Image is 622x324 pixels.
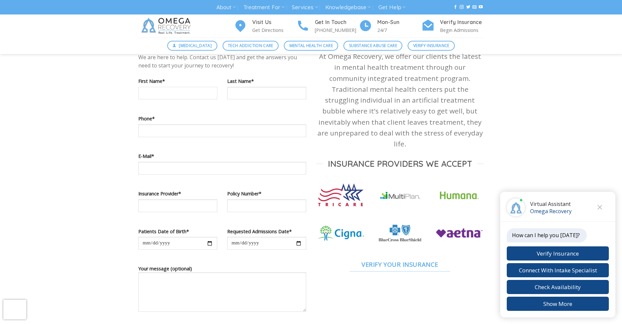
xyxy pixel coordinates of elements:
a: Treatment For [243,1,284,13]
p: 24/7 [377,26,421,34]
a: Visit Us Get Directions [234,18,296,34]
a: [MEDICAL_DATA] [167,41,217,51]
span: Tech Addiction Care [228,42,273,49]
a: Get In Touch [PHONE_NUMBER] [296,18,359,34]
a: Mental Health Care [284,41,338,51]
span: Substance Abuse Care [349,42,397,49]
p: We are here to help. Contact us [DATE] and get the answers you need to start your journey to reco... [138,53,306,70]
a: Knowledgebase [325,1,371,13]
p: Get Directions [252,26,296,34]
h4: Get In Touch [315,18,359,27]
span: Mental Health Care [289,42,333,49]
a: About [216,1,236,13]
span: [MEDICAL_DATA] [179,42,212,49]
a: Get Help [378,1,406,13]
label: Last Name* [227,77,306,85]
a: Send us an email [473,5,476,10]
label: Phone* [138,115,306,122]
span: Insurance Providers we Accept [328,158,472,169]
a: Tech Addiction Care [223,41,279,51]
a: Verify Your Insurance [316,257,484,272]
label: First Name* [138,77,217,85]
p: At Omega Recovery, we offer our clients the latest in mental health treatment through our communi... [316,51,484,149]
a: Follow on Twitter [466,5,470,10]
a: Verify Insurance [408,41,455,51]
label: E-Mail* [138,152,306,160]
label: Patients Date of Birth* [138,228,217,235]
h4: Mon-Sun [377,18,421,27]
label: Insurance Provider* [138,190,217,197]
span: Verify Your Insurance [362,260,438,269]
label: Policy Number* [227,190,306,197]
a: Substance Abuse Care [343,41,402,51]
a: Follow on Facebook [453,5,457,10]
span: Verify Insurance [413,42,449,49]
a: Follow on Instagram [460,5,464,10]
a: Verify Insurance Begin Admissions [421,18,484,34]
img: Omega Recovery [138,14,196,37]
a: Services [292,1,318,13]
label: Your message (optional) [138,265,306,316]
label: Requested Admissions Date* [227,228,306,235]
a: Follow on YouTube [479,5,483,10]
p: [PHONE_NUMBER] [315,26,359,34]
p: Begin Admissions [440,26,484,34]
h4: Verify Insurance [440,18,484,27]
textarea: Your message (optional) [138,272,306,312]
h4: Visit Us [252,18,296,27]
